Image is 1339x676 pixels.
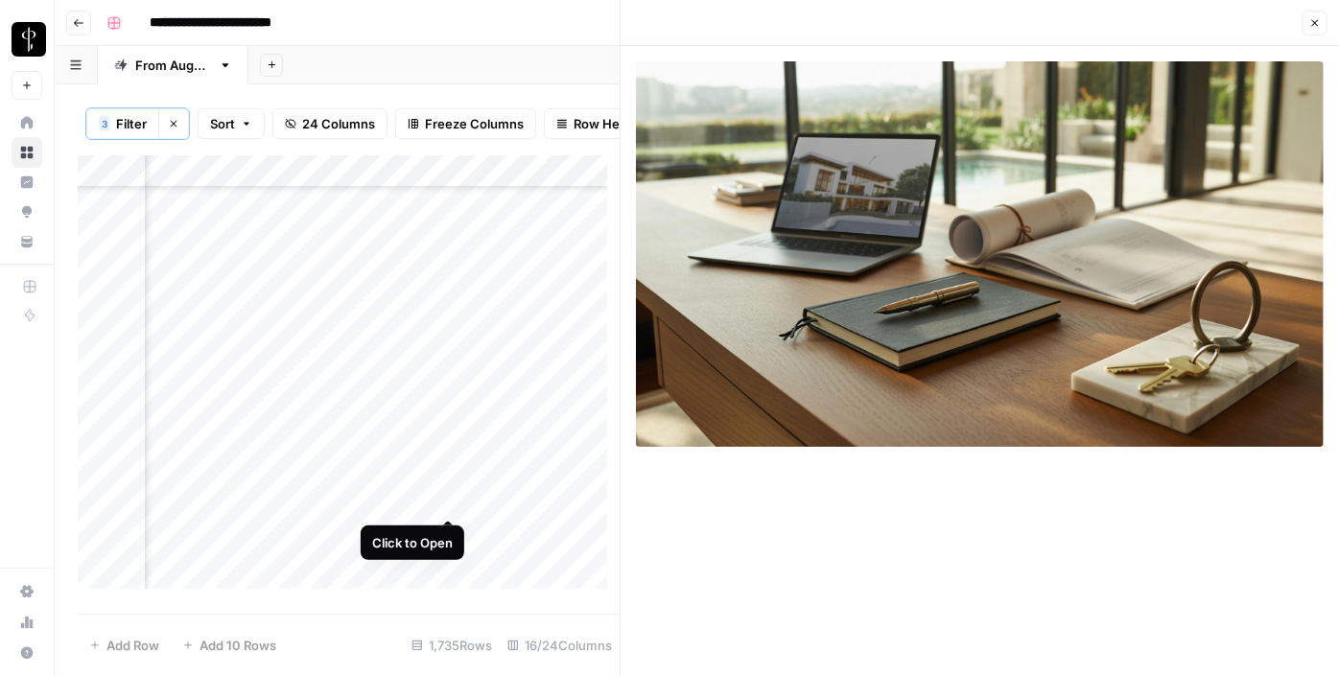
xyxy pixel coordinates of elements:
[116,114,147,133] span: Filter
[12,226,42,257] a: Your Data
[574,114,643,133] span: Row Height
[12,197,42,227] a: Opportunities
[171,630,288,661] button: Add 10 Rows
[12,22,46,57] img: LP Production Workloads Logo
[12,107,42,138] a: Home
[200,636,276,655] span: Add 10 Rows
[78,630,171,661] button: Add Row
[636,61,1324,447] img: Row/Cell
[372,533,453,552] div: Click to Open
[425,114,524,133] span: Freeze Columns
[102,116,107,131] span: 3
[500,630,620,661] div: 16/24 Columns
[544,108,655,139] button: Row Height
[106,636,159,655] span: Add Row
[12,15,42,63] button: Workspace: LP Production Workloads
[395,108,536,139] button: Freeze Columns
[12,137,42,168] a: Browse
[272,108,388,139] button: 24 Columns
[98,46,248,84] a: From [DATE]
[86,108,158,139] button: 3Filter
[12,576,42,607] a: Settings
[12,167,42,198] a: Insights
[302,114,375,133] span: 24 Columns
[210,114,235,133] span: Sort
[12,607,42,638] a: Usage
[12,638,42,668] button: Help + Support
[135,56,211,75] div: From [DATE]
[198,108,265,139] button: Sort
[404,630,500,661] div: 1,735 Rows
[99,116,110,131] div: 3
